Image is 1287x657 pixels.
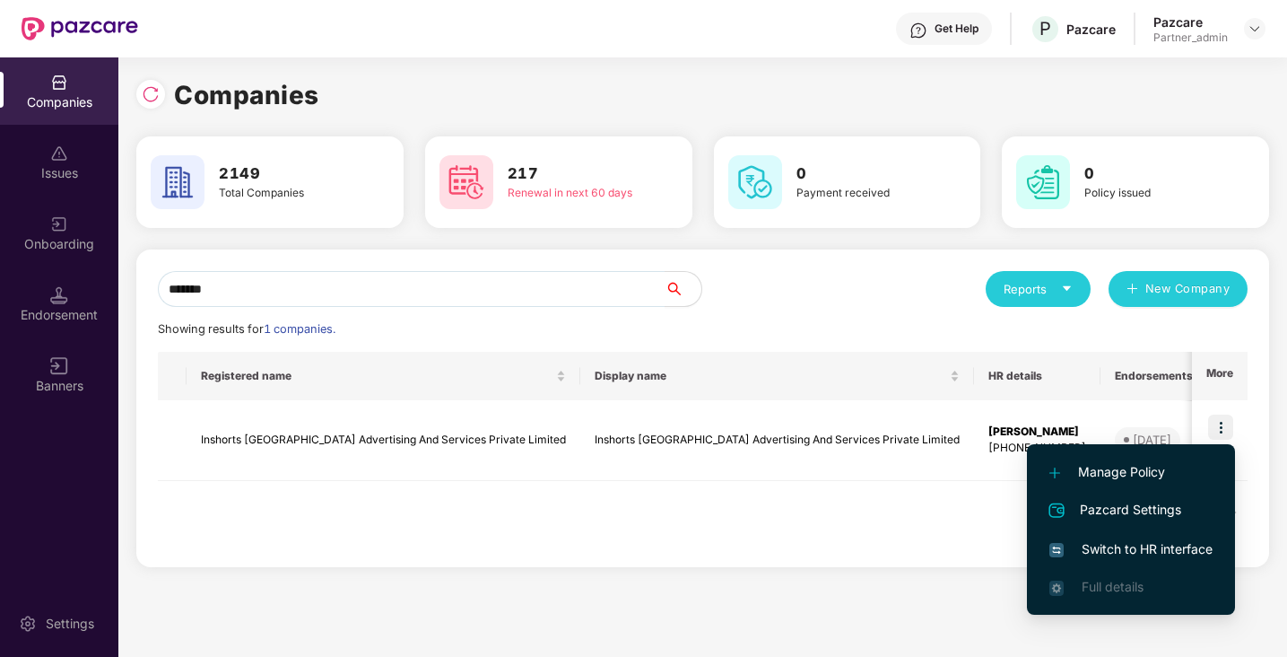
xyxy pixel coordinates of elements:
[508,162,640,186] h3: 217
[158,322,335,336] span: Showing results for
[187,400,580,481] td: Inshorts [GEOGRAPHIC_DATA] Advertising And Services Private Limited
[151,155,204,209] img: svg+xml;base64,PHN2ZyB4bWxucz0iaHR0cDovL3d3dy53My5vcmcvMjAwMC9zdmciIHdpZHRoPSI2MCIgaGVpZ2h0PSI2MC...
[935,22,978,36] div: Get Help
[580,352,974,400] th: Display name
[1066,21,1116,38] div: Pazcare
[1082,579,1144,594] span: Full details
[1192,352,1248,400] th: More
[1049,468,1060,478] img: svg+xml;base64,PHN2ZyB4bWxucz0iaHR0cDovL3d3dy53My5vcmcvMjAwMC9zdmciIHdpZHRoPSIxMi4yMDEiIGhlaWdodD...
[1016,155,1070,209] img: svg+xml;base64,PHN2ZyB4bWxucz0iaHR0cDovL3d3dy53My5vcmcvMjAwMC9zdmciIHdpZHRoPSI2MCIgaGVpZ2h0PSI2MC...
[508,185,640,202] div: Renewal in next 60 days
[1145,280,1230,298] span: New Company
[19,615,37,633] img: svg+xml;base64,PHN2ZyBpZD0iU2V0dGluZy0yMHgyMCIgeG1sbnM9Imh0dHA6Ly93d3cudzMub3JnLzIwMDAvc3ZnIiB3aW...
[1126,283,1138,297] span: plus
[1049,539,1213,559] span: Switch to HR interface
[1084,185,1217,202] div: Policy issued
[219,162,352,186] h3: 2149
[796,185,929,202] div: Payment received
[1109,271,1248,307] button: plusNew Company
[988,424,1086,441] div: [PERSON_NAME]
[1153,13,1228,31] div: Pazcare
[1049,581,1064,595] img: svg+xml;base64,PHN2ZyB4bWxucz0iaHR0cDovL3d3dy53My5vcmcvMjAwMC9zdmciIHdpZHRoPSIxNi4zNjMiIGhlaWdodD...
[174,75,319,115] h1: Companies
[50,286,68,304] img: svg+xml;base64,PHN2ZyB3aWR0aD0iMTQuNSIgaGVpZ2h0PSIxNC41IiB2aWV3Qm94PSIwIDAgMTYgMTYiIGZpbGw9Im5vbm...
[1115,369,1193,383] span: Endorsements
[1046,500,1067,521] img: svg+xml;base64,PHN2ZyB4bWxucz0iaHR0cDovL3d3dy53My5vcmcvMjAwMC9zdmciIHdpZHRoPSIyNCIgaGVpZ2h0PSIyNC...
[1061,283,1073,294] span: caret-down
[201,369,552,383] span: Registered name
[187,352,580,400] th: Registered name
[974,352,1100,400] th: HR details
[264,322,335,336] span: 1 companies.
[580,400,974,481] td: Inshorts [GEOGRAPHIC_DATA] Advertising And Services Private Limited
[1084,162,1217,186] h3: 0
[219,185,352,202] div: Total Companies
[50,74,68,92] img: svg+xml;base64,PHN2ZyBpZD0iQ29tcGFuaWVzIiB4bWxucz0iaHR0cDovL3d3dy53My5vcmcvMjAwMC9zdmciIHdpZHRoPS...
[796,162,929,186] h3: 0
[22,17,138,40] img: New Pazcare Logo
[1248,22,1262,36] img: svg+xml;base64,PHN2ZyBpZD0iRHJvcGRvd24tMzJ4MzIiIHhtbG5zPSJodHRwOi8vd3d3LnczLm9yZy8yMDAwL3N2ZyIgd2...
[1049,543,1064,557] img: svg+xml;base64,PHN2ZyB4bWxucz0iaHR0cDovL3d3dy53My5vcmcvMjAwMC9zdmciIHdpZHRoPSIxNiIgaGVpZ2h0PSIxNi...
[142,85,160,103] img: svg+xml;base64,PHN2ZyBpZD0iUmVsb2FkLTMyeDMyIiB4bWxucz0iaHR0cDovL3d3dy53My5vcmcvMjAwMC9zdmciIHdpZH...
[50,145,68,162] img: svg+xml;base64,PHN2ZyBpZD0iSXNzdWVzX2Rpc2FibGVkIiB4bWxucz0iaHR0cDovL3d3dy53My5vcmcvMjAwMC9zdmciIH...
[1049,462,1213,482] span: Manage Policy
[1039,18,1051,39] span: P
[40,615,100,633] div: Settings
[595,369,946,383] span: Display name
[909,22,927,39] img: svg+xml;base64,PHN2ZyBpZD0iSGVscC0zMngzMiIgeG1sbnM9Imh0dHA6Ly93d3cudzMub3JnLzIwMDAvc3ZnIiB3aWR0aD...
[439,155,493,209] img: svg+xml;base64,PHN2ZyB4bWxucz0iaHR0cDovL3d3dy53My5vcmcvMjAwMC9zdmciIHdpZHRoPSI2MCIgaGVpZ2h0PSI2MC...
[1153,31,1228,45] div: Partner_admin
[1049,500,1213,521] span: Pazcard Settings
[728,155,782,209] img: svg+xml;base64,PHN2ZyB4bWxucz0iaHR0cDovL3d3dy53My5vcmcvMjAwMC9zdmciIHdpZHRoPSI2MCIgaGVpZ2h0PSI2MC...
[988,440,1086,457] div: [PHONE_NUMBER]
[50,215,68,233] img: svg+xml;base64,PHN2ZyB3aWR0aD0iMjAiIGhlaWdodD0iMjAiIHZpZXdCb3g9IjAgMCAyMCAyMCIgZmlsbD0ibm9uZSIgeG...
[1004,280,1073,298] div: Reports
[665,282,701,296] span: search
[1208,415,1233,440] img: icon
[665,271,702,307] button: search
[50,357,68,375] img: svg+xml;base64,PHN2ZyB3aWR0aD0iMTYiIGhlaWdodD0iMTYiIHZpZXdCb3g9IjAgMCAxNiAxNiIgZmlsbD0ibm9uZSIgeG...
